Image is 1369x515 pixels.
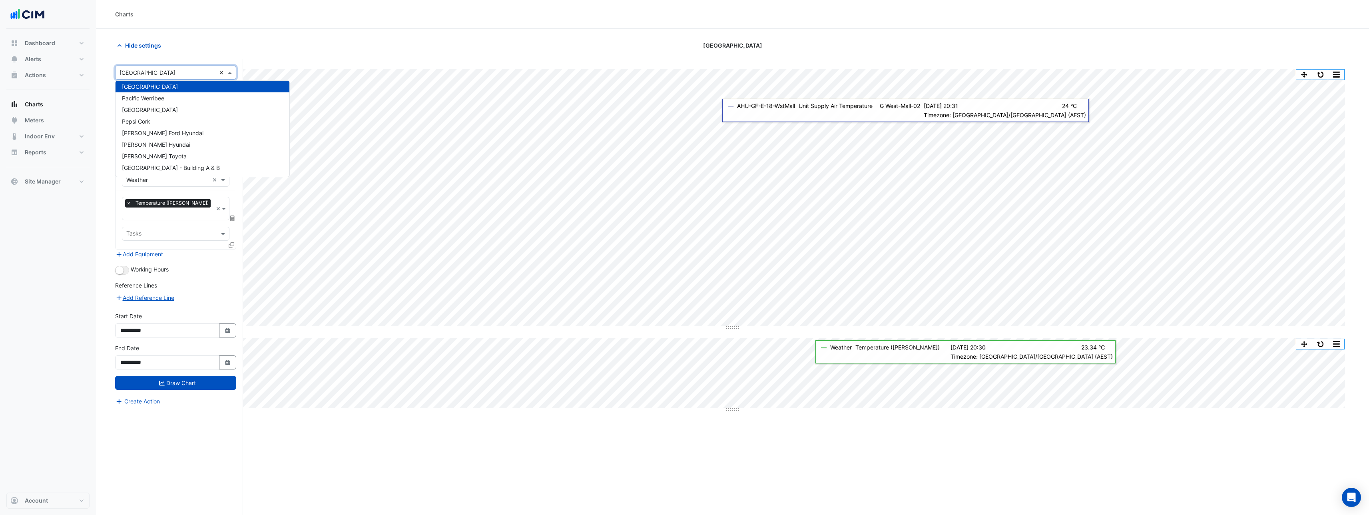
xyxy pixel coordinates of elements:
[224,327,231,334] fa-icon: Select Date
[25,39,55,47] span: Dashboard
[122,153,187,160] span: [PERSON_NAME] Toyota
[25,178,61,186] span: Site Manager
[122,164,220,171] span: [GEOGRAPHIC_DATA] - Building A & B
[1312,70,1328,80] button: Reset
[6,35,90,51] button: Dashboard
[122,95,164,102] span: Pacific Werribee
[25,116,44,124] span: Meters
[115,10,134,18] div: Charts
[25,497,48,505] span: Account
[1328,339,1344,349] button: More Options
[25,55,41,63] span: Alerts
[6,174,90,190] button: Site Manager
[10,116,18,124] app-icon: Meters
[25,100,43,108] span: Charts
[125,199,132,207] span: ×
[224,359,231,366] fa-icon: Select Date
[116,81,289,177] div: Options List
[216,204,221,213] span: Clear
[122,130,203,136] span: [PERSON_NAME] Ford Hyundai
[25,148,46,156] span: Reports
[10,71,18,79] app-icon: Actions
[115,376,236,390] button: Draw Chart
[131,266,169,273] span: Working Hours
[122,106,178,113] span: [GEOGRAPHIC_DATA]
[1296,70,1312,80] button: Pan
[10,6,46,22] img: Company Logo
[115,38,166,52] button: Hide settings
[6,493,90,509] button: Account
[6,128,90,144] button: Indoor Env
[25,132,55,140] span: Indoor Env
[6,144,90,160] button: Reports
[212,176,219,184] span: Clear
[125,41,161,50] span: Hide settings
[1328,70,1344,80] button: More Options
[122,118,150,125] span: Pepsi Cork
[10,178,18,186] app-icon: Site Manager
[115,344,139,352] label: End Date
[10,100,18,108] app-icon: Charts
[122,83,178,90] span: [GEOGRAPHIC_DATA]
[115,397,160,406] button: Create Action
[1296,339,1312,349] button: Pan
[122,141,190,148] span: [PERSON_NAME] Hyundai
[134,199,211,207] span: Temperature (Celcius)
[219,68,226,77] span: Clear
[1312,339,1328,349] button: Reset
[115,312,142,320] label: Start Date
[6,51,90,67] button: Alerts
[229,242,234,248] span: Clone Favourites and Tasks from this Equipment to other Equipment
[25,71,46,79] span: Actions
[6,96,90,112] button: Charts
[10,55,18,63] app-icon: Alerts
[10,132,18,140] app-icon: Indoor Env
[10,148,18,156] app-icon: Reports
[229,215,236,222] span: Choose Function
[1342,488,1361,507] div: Open Intercom Messenger
[125,229,141,240] div: Tasks
[6,67,90,83] button: Actions
[703,41,762,50] span: [GEOGRAPHIC_DATA]
[6,112,90,128] button: Meters
[115,250,163,259] button: Add Equipment
[115,281,157,289] label: Reference Lines
[122,176,178,183] span: [GEOGRAPHIC_DATA]
[10,39,18,47] app-icon: Dashboard
[115,293,175,302] button: Add Reference Line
